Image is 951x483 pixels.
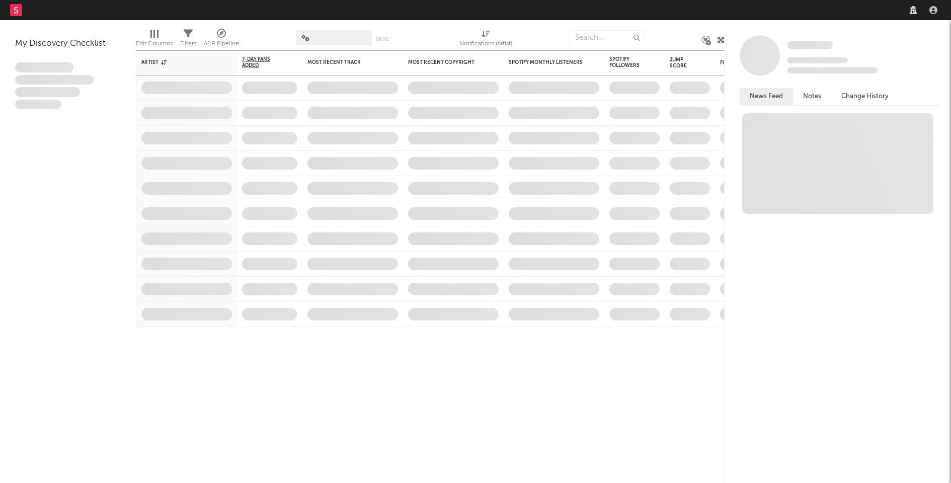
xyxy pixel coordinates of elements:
a: Some Artist [787,40,833,50]
div: A&R Pipeline [204,38,239,50]
div: Spotify Followers [609,56,645,68]
button: Change History [831,88,899,105]
div: Jump Score [670,57,695,69]
div: Folders [720,60,796,66]
span: Tracking Since: [DATE] [787,57,848,63]
span: Aliquam viverra [15,100,61,110]
div: Most Recent Track [307,59,383,65]
span: 7-Day Fans Added [242,56,282,68]
span: Integer aliquet in purus et [15,75,94,85]
div: Notifications (Artist) [459,38,512,50]
div: Notifications (Artist) [459,25,512,54]
span: Praesent ac interdum [15,87,80,97]
div: Edit Columns [136,25,173,54]
div: Artist [141,59,217,65]
div: Spotify Monthly Listeners [509,59,584,65]
button: Save [375,36,388,42]
button: News Feed [740,88,793,105]
input: Search... [570,30,645,45]
div: Filters [180,38,196,50]
span: Some Artist [787,41,833,49]
div: Filters [180,25,196,54]
span: Lorem ipsum dolor [15,62,73,72]
div: Edit Columns [136,38,173,50]
span: 0 fans last week [787,67,878,73]
button: Notes [793,88,831,105]
div: Most Recent Copyright [408,59,484,65]
div: My Discovery Checklist [15,38,121,50]
div: A&R Pipeline [204,25,239,54]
